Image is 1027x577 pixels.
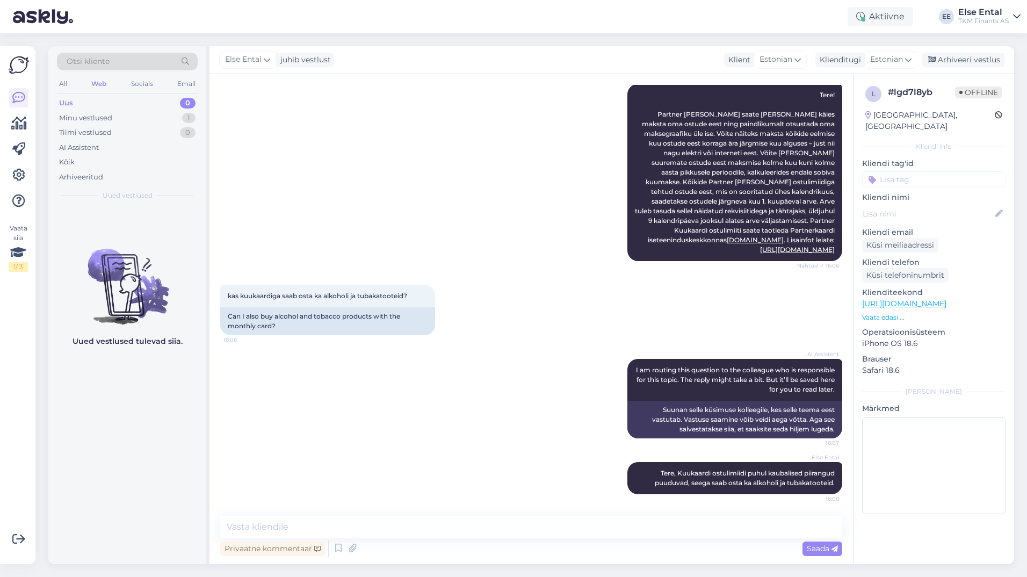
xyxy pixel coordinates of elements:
a: Else EntalTKM Finants AS [958,8,1021,25]
p: Brauser [862,354,1006,365]
span: Else Ental [225,54,262,66]
div: Email [175,77,198,91]
span: 16:07 [799,439,839,447]
span: Uued vestlused [103,191,153,200]
p: Kliendi tag'id [862,158,1006,169]
input: Lisa tag [862,171,1006,187]
p: Vaata edasi ... [862,313,1006,322]
a: [URL][DOMAIN_NAME] [862,299,946,308]
div: 1 / 3 [9,262,28,272]
div: Privaatne kommentaar [220,542,325,556]
span: l [872,90,876,98]
p: Safari 18.6 [862,365,1006,376]
div: Aktiivne [848,7,913,26]
div: [PERSON_NAME] [862,387,1006,396]
input: Lisa nimi [863,208,993,220]
div: Socials [129,77,155,91]
div: Klient [724,54,750,66]
div: Vaata siia [9,223,28,272]
p: Kliendi nimi [862,192,1006,203]
div: Suunan selle küsimuse kolleegile, kes selle teema eest vastutab. Vastuse saamine võib veidi aega ... [627,401,842,438]
span: kas kuukaardiga saab osta ka alkoholi ja tubakatooteid? [228,292,407,300]
span: Otsi kliente [67,56,110,67]
p: iPhone OS 18.6 [862,338,1006,349]
span: 16:06 [223,336,264,344]
span: Tere! Partner [PERSON_NAME] saate [PERSON_NAME] käies maksta oma ostude eest ning paindlikumalt o... [635,91,836,254]
div: All [57,77,69,91]
div: AI Assistent [59,142,99,153]
span: Tere, Kuukaardi ostulimiidi puhul kaubalised piirangud puuduvad, seega saab osta ka alkoholi ja t... [655,469,836,487]
span: I am routing this question to the colleague who is responsible for this topic. The reply might ta... [636,366,836,393]
p: Kliendi telefon [862,257,1006,268]
span: Offline [955,86,1002,98]
div: Klienditugi [815,54,861,66]
div: Küsi meiliaadressi [862,238,938,253]
p: Klienditeekond [862,287,1006,298]
div: 0 [180,127,196,138]
div: Uus [59,98,73,109]
div: 1 [182,113,196,124]
div: Web [89,77,109,91]
a: [URL][DOMAIN_NAME] [760,246,835,254]
span: Estonian [760,54,792,66]
div: Arhiveeri vestlus [922,53,1004,67]
div: Tiimi vestlused [59,127,112,138]
div: Minu vestlused [59,113,112,124]
div: 0 [180,98,196,109]
p: Operatsioonisüsteem [862,327,1006,338]
p: Uued vestlused tulevad siia. [73,336,183,347]
span: AI Assistent [799,350,839,358]
p: Kliendi email [862,227,1006,238]
div: TKM Finants AS [958,17,1009,25]
div: # lgd7l8yb [888,86,955,99]
span: Estonian [870,54,903,66]
span: Nähtud ✓ 16:06 [797,262,839,270]
img: Askly Logo [9,55,29,75]
span: 16:08 [799,495,839,503]
div: Küsi telefoninumbrit [862,268,949,283]
div: Can I also buy alcohol and tobacco products with the monthly card? [220,307,435,335]
a: [DOMAIN_NAME] [727,236,784,244]
p: Märkmed [862,403,1006,414]
div: [GEOGRAPHIC_DATA], [GEOGRAPHIC_DATA] [865,110,995,132]
div: Else Ental [958,8,1009,17]
span: Else Ental [799,453,839,461]
div: juhib vestlust [276,54,331,66]
div: Arhiveeritud [59,172,103,183]
span: Saada [807,544,838,553]
div: Kõik [59,157,75,168]
img: No chats [48,229,206,326]
div: EE [939,9,954,24]
div: Kliendi info [862,142,1006,152]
